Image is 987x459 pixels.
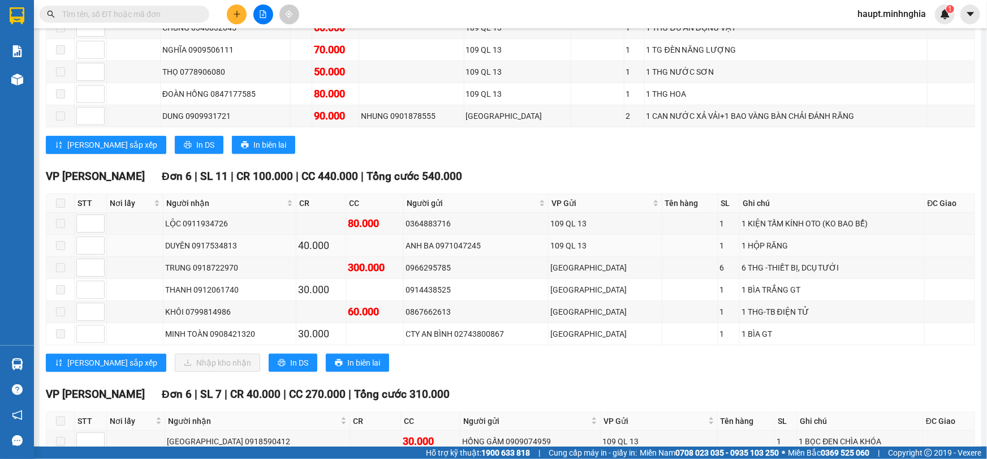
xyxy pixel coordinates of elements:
[298,326,344,342] div: 30.000
[742,328,923,340] div: 1 BÌA GT
[640,447,779,459] span: Miền Nam
[11,358,23,370] img: warehouse-icon
[464,39,572,61] td: 109 QL 13
[110,197,152,209] span: Nơi lấy
[46,388,145,401] span: VP [PERSON_NAME]
[925,194,975,213] th: ĐC Giao
[401,412,460,431] th: CC
[788,447,869,459] span: Miền Bắc
[314,108,357,124] div: 90.000
[720,306,738,318] div: 1
[348,216,402,231] div: 80.000
[602,435,715,448] div: 109 QL 13
[314,42,357,58] div: 70.000
[720,217,738,230] div: 1
[426,447,530,459] span: Hỗ trợ kỹ thuật:
[662,194,718,213] th: Tên hàng
[550,328,660,340] div: [GEOGRAPHIC_DATA]
[354,388,450,401] span: Tổng cước 310.000
[626,110,643,122] div: 2
[406,261,546,274] div: 0966295785
[162,44,288,56] div: NGHĨA 0909506111
[742,217,923,230] div: 1 KIỆN TẤM KÍNH OTO (KO BAO BỂ)
[348,304,402,320] div: 60.000
[200,170,228,183] span: SL 11
[278,359,286,368] span: printer
[231,170,234,183] span: |
[346,194,404,213] th: CC
[646,110,925,122] div: 1 CAN NƯỚC XẢ VẢI+1 BAO VÀNG BÀN CHẢI ĐÁNH RĂNG
[718,412,775,431] th: Tên hàng
[923,412,975,431] th: ĐC Giao
[720,239,738,252] div: 1
[361,170,364,183] span: |
[742,239,923,252] div: 1 HỘP RĂNG
[12,410,23,421] span: notification
[253,139,286,151] span: In biên lai
[466,44,570,56] div: 109 QL 13
[604,415,705,427] span: VP Gửi
[403,434,458,449] div: 30.000
[162,88,288,100] div: ĐOÀN HỒNG 0847177585
[241,141,249,150] span: printer
[11,74,23,85] img: warehouse-icon
[168,415,338,427] span: Người nhận
[550,261,660,274] div: [GEOGRAPHIC_DATA]
[12,435,23,446] span: message
[296,194,346,213] th: CR
[626,88,643,100] div: 1
[200,388,222,401] span: SL 7
[464,83,572,105] td: 109 QL 13
[335,359,343,368] span: printer
[75,194,107,213] th: STT
[12,384,23,395] span: question-circle
[466,110,570,122] div: [GEOGRAPHIC_DATA]
[67,139,157,151] span: [PERSON_NAME] sắp xếp
[11,45,23,57] img: solution-icon
[481,448,530,457] strong: 1900 633 818
[960,5,980,24] button: caret-down
[878,447,880,459] span: |
[110,415,153,427] span: Nơi lấy
[46,170,145,183] span: VP [PERSON_NAME]
[165,284,294,296] div: THANH 0912061740
[162,170,192,183] span: Đơn 6
[162,66,288,78] div: THỌ 0778906080
[314,86,357,102] div: 80.000
[549,447,637,459] span: Cung cấp máy in - giấy in:
[55,359,63,368] span: sort-ascending
[601,431,717,453] td: 109 QL 13
[167,435,348,448] div: [GEOGRAPHIC_DATA] 0918590412
[742,284,923,296] div: 1 BÌA TRẮNG GT
[948,5,952,13] span: 1
[463,415,589,427] span: Người gửi
[782,451,785,455] span: ⚪️
[740,194,925,213] th: Ghi chú
[298,238,344,254] div: 40.000
[464,105,572,127] td: Sài Gòn
[775,412,797,431] th: SL
[175,136,223,154] button: printerIn DS
[348,260,402,276] div: 300.000
[195,170,197,183] span: |
[646,44,925,56] div: 1 TG ĐÈN NĂNG LƯỢNG
[196,139,214,151] span: In DS
[646,88,925,100] div: 1 THG HOA
[406,306,546,318] div: 0867662613
[67,357,157,369] span: [PERSON_NAME] sắp xếp
[314,64,357,80] div: 50.000
[175,354,260,372] button: downloadNhập kho nhận
[550,284,660,296] div: [GEOGRAPHIC_DATA]
[550,306,660,318] div: [GEOGRAPHIC_DATA]
[799,435,921,448] div: 1 BỌC ĐEN CHÌA KHÓA
[464,61,572,83] td: 109 QL 13
[195,388,197,401] span: |
[848,7,935,21] span: haupt.minhnghia
[290,357,308,369] span: In DS
[55,141,63,150] span: sort-ascending
[550,239,660,252] div: 109 QL 13
[742,261,923,274] div: 6 THG -THIẾT BỊ, DCỤ TƯỚI
[166,197,285,209] span: Người nhận
[165,306,294,318] div: KHÔI 0799814986
[165,261,294,274] div: TRUNG 0918722970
